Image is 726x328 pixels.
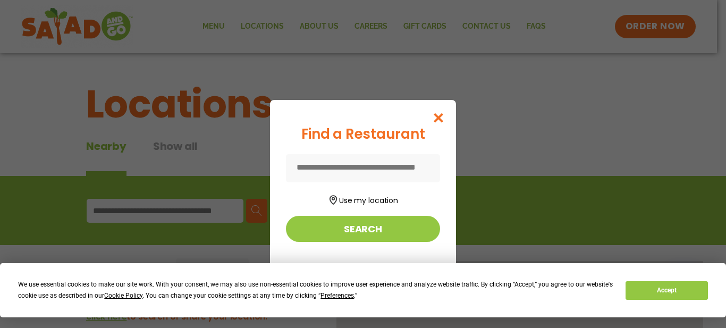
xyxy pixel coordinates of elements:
[626,281,707,300] button: Accept
[286,216,440,242] button: Search
[104,292,142,299] span: Cookie Policy
[421,100,456,136] button: Close modal
[286,124,440,145] div: Find a Restaurant
[320,292,354,299] span: Preferences
[286,192,440,206] button: Use my location
[18,279,613,301] div: We use essential cookies to make our site work. With your consent, we may also use non-essential ...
